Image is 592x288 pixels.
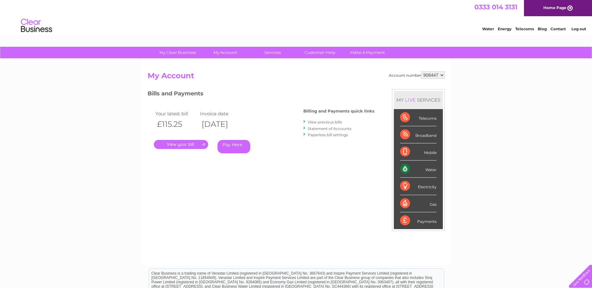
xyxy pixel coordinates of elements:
[294,47,346,58] a: Customer Help
[152,47,203,58] a: My Clear Business
[571,26,586,31] a: Log out
[308,126,351,131] a: Statement of Accounts
[342,47,393,58] a: Make A Payment
[400,161,437,178] div: Water
[149,3,444,30] div: Clear Business is a trading name of Verastar Limited (registered in [GEOGRAPHIC_DATA] No. 3667643...
[400,195,437,212] div: Gas
[148,89,374,100] h3: Bills and Payments
[389,71,445,79] div: Account number
[474,3,517,11] a: 0333 014 3131
[154,109,199,118] td: Your latest bill
[148,71,445,83] h2: My Account
[21,16,52,35] img: logo.png
[218,140,250,153] a: Pay Here
[538,26,547,31] a: Blog
[400,143,437,161] div: Mobile
[303,109,374,113] h4: Billing and Payments quick links
[154,140,208,149] a: .
[198,118,243,131] th: [DATE]
[400,126,437,143] div: Broadband
[198,109,243,118] td: Invoice date
[482,26,494,31] a: Water
[394,91,443,109] div: MY SERVICES
[154,118,199,131] th: £115.25
[550,26,566,31] a: Contact
[515,26,534,31] a: Telecoms
[247,47,298,58] a: Services
[404,97,417,103] div: LIVE
[400,109,437,126] div: Telecoms
[199,47,251,58] a: My Account
[308,132,348,137] a: Paperless bill settings
[400,212,437,229] div: Payments
[498,26,511,31] a: Energy
[400,178,437,195] div: Electricity
[308,120,342,124] a: View previous bills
